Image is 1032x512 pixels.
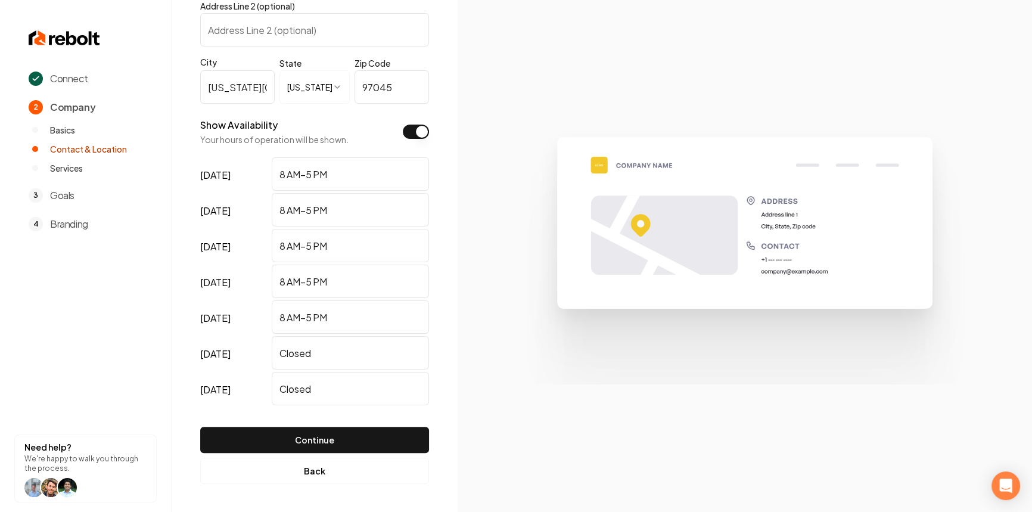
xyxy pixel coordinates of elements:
label: [DATE] [200,193,267,229]
span: 4 [29,217,43,231]
label: Zip Code [355,58,390,69]
input: City [200,70,275,104]
label: [DATE] [200,300,267,336]
button: Back [200,458,429,484]
span: Basics [50,124,75,136]
input: Enter hours [272,157,429,191]
input: Enter hours [272,300,429,334]
label: Address Line 2 (optional) [200,1,295,11]
label: [DATE] [200,372,267,408]
button: Need help?We're happy to walk you through the process.help icon Willhelp icon Willhelp icon arwin [14,435,157,502]
div: Open Intercom Messenger [991,471,1020,500]
input: Enter hours [272,336,429,370]
img: Google Business Profile [505,128,984,384]
label: [DATE] [200,157,267,193]
label: [DATE] [200,229,267,265]
span: Contact & Location [50,143,127,155]
label: Show Availability [200,119,278,131]
input: Enter hours [272,229,429,262]
input: Enter hours [272,193,429,226]
img: help icon Will [24,478,43,497]
input: Enter hours [272,372,429,405]
button: Continue [200,427,429,453]
span: 3 [29,188,43,203]
img: help icon Will [41,478,60,497]
span: Goals [50,188,74,203]
input: Address Line 2 (optional) [200,13,429,46]
strong: Need help? [24,442,72,452]
input: Enter hours [272,265,429,298]
span: Company [50,100,95,114]
span: Connect [50,72,88,86]
span: Services [50,162,83,174]
span: Branding [50,217,88,231]
label: [DATE] [200,265,267,300]
img: Rebolt Logo [29,29,100,48]
label: City [200,56,275,68]
span: 2 [29,100,43,114]
label: State [279,58,301,69]
p: We're happy to walk you through the process. [24,454,147,473]
p: Your hours of operation will be shown. [200,134,349,145]
img: help icon arwin [58,478,77,497]
input: Zip Code [355,70,429,104]
label: [DATE] [200,336,267,372]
